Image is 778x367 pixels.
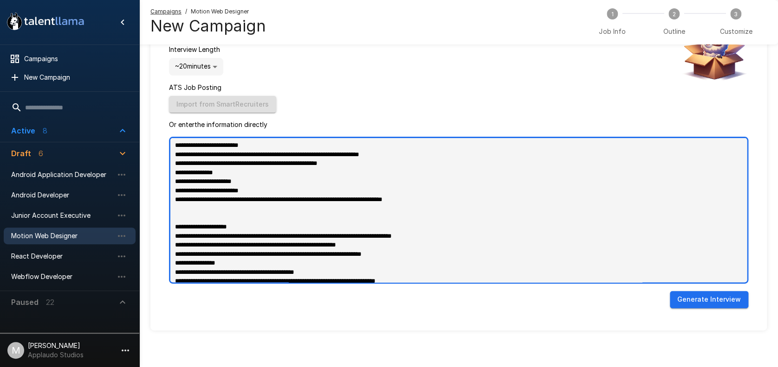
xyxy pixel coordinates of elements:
[191,7,249,16] span: Motion Web Designer
[169,83,276,92] p: ATS Job Posting
[185,7,187,16] span: /
[679,13,748,83] img: Animated document
[670,291,748,308] button: Generate Interview
[169,120,748,129] p: Or enter the information directly
[150,16,266,36] h4: New Campaign
[169,58,223,76] div: ~ 20 minutes
[169,45,223,54] p: Interview Length
[150,8,182,15] u: Campaigns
